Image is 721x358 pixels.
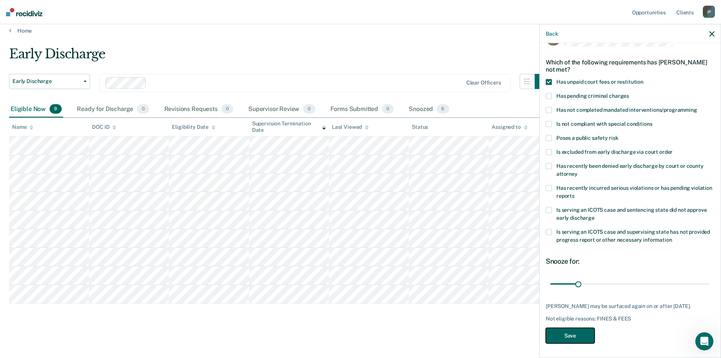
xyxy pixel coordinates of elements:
[172,124,215,130] div: Eligibility Date
[75,101,150,118] div: Ready for Discharge
[247,101,317,118] div: Supervisor Review
[163,101,235,118] div: Revisions Requests
[556,163,704,177] span: Has recently been denied early discharge by court or county attorney
[546,328,595,343] button: Save
[12,124,33,130] div: Name
[9,101,63,118] div: Eligible Now
[695,332,713,350] iframe: Intercom live chat
[407,101,450,118] div: Snoozed
[332,124,369,130] div: Last Viewed
[703,6,715,18] div: J P
[546,52,715,79] div: Which of the following requirements has [PERSON_NAME] not met?
[412,124,428,130] div: Status
[12,78,81,84] span: Early Discharge
[556,228,710,242] span: Is serving an ICOTS case and supervising state has not provided progress report or other necessar...
[137,104,149,114] span: 0
[252,120,326,133] div: Supervision Termination Date
[556,206,707,220] span: Is serving an ICOTS case and sentencing state did not approve early discharge
[9,27,712,34] a: Home
[466,80,501,86] div: Clear officers
[329,101,396,118] div: Forms Submitted
[546,257,715,265] div: Snooze for:
[556,184,712,199] span: Has recently incurred serious violations or has pending violation reports
[556,106,697,113] span: Has not completed mandated interventions/programming
[556,78,643,84] span: Has unpaid court fees or restitution
[556,92,629,98] span: Has pending criminal charges
[556,149,673,155] span: Is excluded from early discharge via court order
[437,104,449,114] span: 6
[556,134,618,141] span: Poses a public safety risk
[556,120,652,127] span: Is not compliant with special conditions
[492,124,527,130] div: Assigned to
[546,316,715,322] div: Not eligible reasons: FINES & FEES
[303,104,315,114] span: 0
[50,104,62,114] span: 9
[221,104,233,114] span: 0
[382,104,394,114] span: 0
[546,30,558,37] button: Back
[92,124,116,130] div: DOC ID
[546,303,715,309] div: [PERSON_NAME] may be surfaced again on or after [DATE].
[6,8,42,16] img: Recidiviz
[9,46,550,68] div: Early Discharge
